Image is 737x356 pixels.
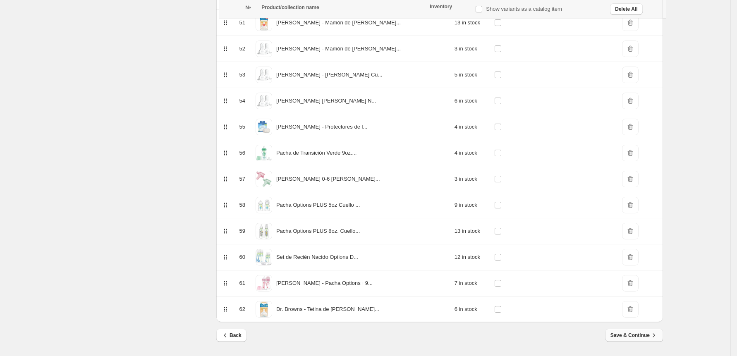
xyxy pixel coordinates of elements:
span: 62 [239,306,245,312]
img: WB91606_312d46b0-cd21-4f94-a61a-4a6d4ac5ab61.webp [256,145,272,161]
span: 58 [239,202,245,208]
span: 56 [239,150,245,156]
td: 3 in stock [452,36,492,62]
button: Save & Continue [605,329,663,342]
img: BF052-S4022INTL_1_bc907991-f19d-4899-b51f-7d995ae71ad7.png [256,119,272,135]
p: [PERSON_NAME] - Mamón de [PERSON_NAME]... [276,19,401,27]
img: sb05005.jpg [256,249,272,265]
td: 9 in stock [452,192,492,218]
img: WB92601_f12c7f4a-47c0-4f84-8ef5-065d1a2196c1.webp [256,275,272,291]
td: 7 in stock [452,270,492,296]
span: 61 [239,280,245,286]
td: 5 in stock [452,62,492,88]
span: 53 [239,72,245,78]
span: 52 [239,45,245,52]
p: [PERSON_NAME] - Pacha Options+ 9... [276,279,373,287]
span: Product/collection name [261,5,319,10]
button: Back [216,329,246,342]
td: 3 in stock [452,166,492,192]
td: 4 in stock [452,114,492,140]
img: 292_bc4dc98e-cb3d-4227-86c1-6958306aaa1f.webp [256,93,272,109]
img: 292_6df1d0a0-ef70-481b-9809-4a568caf7732.webp [256,67,272,83]
span: 57 [239,176,245,182]
td: 13 in stock [452,10,492,36]
span: Delete All [615,6,637,12]
span: № [245,5,251,10]
p: [PERSON_NAME] [PERSON_NAME] N... [276,97,376,105]
button: Delete All [610,3,642,15]
span: Back [221,331,242,339]
td: 6 in stock [452,296,492,323]
span: Show variants as a catalog item [486,6,562,12]
img: SB82041_Product_OptionsPLUS_Narrow_8oz_250ml_2-pack_Bear_and_Owl_decos-550x520w.jpg [256,223,272,239]
img: 1101748049.jpg [256,301,272,318]
p: Pacha de Transición Verde 9oz.... [276,149,357,157]
img: WB52015.jpg [256,197,272,213]
div: Inventory [430,3,470,10]
td: 6 in stock [452,88,492,114]
p: Set de Recién Nacido Options D... [276,253,358,261]
p: Pacha Options PLUS 5oz Cuello ... [276,201,360,209]
span: 51 [239,19,245,26]
img: PS12007_a04541cb-cdc9-4c0c-a509-829c6441deed.webp [256,171,272,187]
p: Dr. Browns - Tetina de [PERSON_NAME]... [276,305,379,313]
img: 292_0941b226-1d0a-4908-91d8-174cb2c8e26f.webp [256,41,272,57]
td: 13 in stock [452,218,492,244]
span: 60 [239,254,245,260]
td: 4 in stock [452,140,492,166]
span: 59 [239,228,245,234]
p: [PERSON_NAME] 0-6 [PERSON_NAME]... [276,175,380,183]
span: 55 [239,124,245,130]
p: [PERSON_NAME] - [PERSON_NAME] Cu... [276,71,382,79]
span: Save & Continue [610,331,658,339]
td: 12 in stock [452,244,492,270]
p: [PERSON_NAME] - Mamón de [PERSON_NAME]... [276,45,401,53]
p: [PERSON_NAME] - Protectores de l... [276,123,367,131]
span: 54 [239,98,245,104]
p: Pacha Options PLUS 8oz. Cuello... [276,227,360,235]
